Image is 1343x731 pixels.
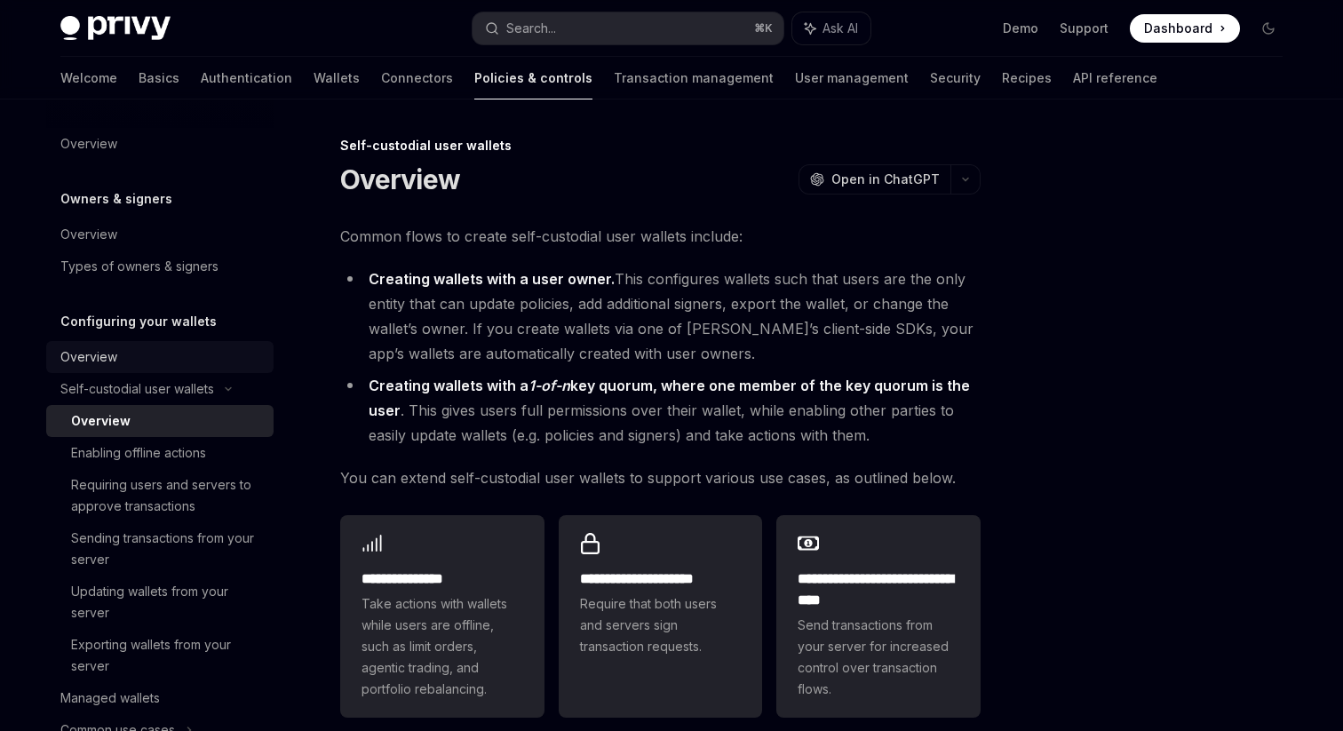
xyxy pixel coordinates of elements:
a: Requiring users and servers to approve transactions [46,469,274,522]
em: 1-of-n [528,377,570,394]
a: Overview [46,341,274,373]
div: Self-custodial user wallets [60,378,214,400]
li: . This gives users full permissions over their wallet, while enabling other parties to easily upd... [340,373,981,448]
a: Wallets [314,57,360,99]
div: Sending transactions from your server [71,528,263,570]
a: Dashboard [1130,14,1240,43]
div: Overview [71,410,131,432]
a: Updating wallets from your server [46,576,274,629]
div: Overview [60,346,117,368]
a: Welcome [60,57,117,99]
a: Overview [46,405,274,437]
strong: Creating wallets with a user owner. [369,270,615,288]
button: Open in ChatGPT [799,164,950,195]
button: Search...⌘K [473,12,783,44]
img: dark logo [60,16,171,41]
a: Transaction management [614,57,774,99]
span: Require that both users and servers sign transaction requests. [580,593,742,657]
div: Types of owners & signers [60,256,219,277]
a: Overview [46,219,274,250]
span: Common flows to create self-custodial user wallets include: [340,224,981,249]
button: Ask AI [792,12,870,44]
div: Updating wallets from your server [71,581,263,624]
div: Search... [506,18,556,39]
div: Requiring users and servers to approve transactions [71,474,263,517]
a: Recipes [1002,57,1052,99]
a: Connectors [381,57,453,99]
div: Self-custodial user wallets [340,137,981,155]
span: Send transactions from your server for increased control over transaction flows. [798,615,959,700]
div: Managed wallets [60,687,160,709]
span: Open in ChatGPT [831,171,940,188]
a: Types of owners & signers [46,250,274,282]
span: ⌘ K [754,21,773,36]
h5: Owners & signers [60,188,172,210]
button: Toggle dark mode [1254,14,1283,43]
a: Security [930,57,981,99]
li: This configures wallets such that users are the only entity that can update policies, add additio... [340,266,981,366]
div: Overview [60,224,117,245]
a: Demo [1003,20,1038,37]
div: Exporting wallets from your server [71,634,263,677]
a: API reference [1073,57,1157,99]
a: Authentication [201,57,292,99]
div: Enabling offline actions [71,442,206,464]
a: Support [1060,20,1109,37]
a: Managed wallets [46,682,274,714]
a: Basics [139,57,179,99]
a: Overview [46,128,274,160]
span: Take actions with wallets while users are offline, such as limit orders, agentic trading, and por... [362,593,523,700]
span: Dashboard [1144,20,1212,37]
span: You can extend self-custodial user wallets to support various use cases, as outlined below. [340,465,981,490]
strong: Creating wallets with a key quorum, where one member of the key quorum is the user [369,377,970,419]
a: Sending transactions from your server [46,522,274,576]
a: Policies & controls [474,57,592,99]
a: Exporting wallets from your server [46,629,274,682]
h1: Overview [340,163,460,195]
a: User management [795,57,909,99]
h5: Configuring your wallets [60,311,217,332]
a: **** **** *****Take actions with wallets while users are offline, such as limit orders, agentic t... [340,515,544,718]
span: Ask AI [822,20,858,37]
a: Enabling offline actions [46,437,274,469]
div: Overview [60,133,117,155]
